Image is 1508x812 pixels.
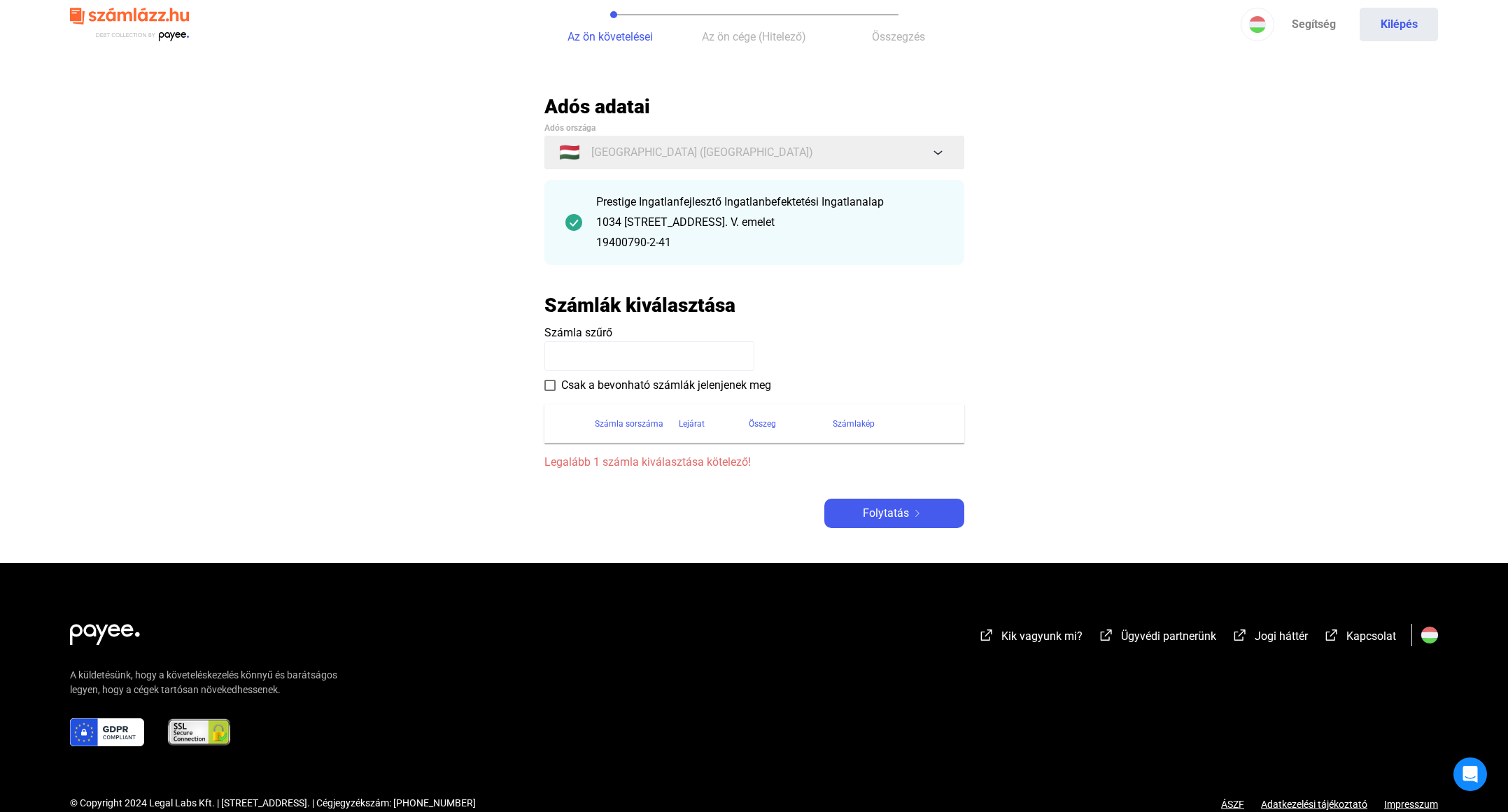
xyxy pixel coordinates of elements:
button: HU [1241,8,1274,41]
span: 🇭🇺 [559,144,580,161]
div: Összeg [749,415,833,432]
a: Adatkezelési tájékoztató [1244,799,1384,810]
div: 1034 [STREET_ADDRESS]. V. emelet [596,214,943,231]
a: ÁSZF [1221,799,1244,810]
span: Az ön követelései [568,30,653,43]
div: Számla sorszáma [595,415,679,432]
div: Open Intercom Messenger [1453,757,1487,791]
img: ssl [167,718,232,746]
a: Segítség [1274,8,1353,41]
span: Folytatás [863,505,909,522]
span: Az ön cége (Hitelező) [702,30,806,43]
h2: Számlák kiválasztása [544,293,735,318]
img: szamlazzhu-logo [70,2,189,48]
div: Lejárat [679,415,705,432]
span: Kik vagyunk mi? [1001,629,1083,643]
img: external-link-white [1323,628,1340,642]
div: © Copyright 2024 Legal Labs Kft. | [STREET_ADDRESS]. | Cégjegyzékszám: [PHONE_NUMBER] [70,796,476,811]
span: Kapcsolat [1346,629,1396,643]
img: gdpr [70,718,144,746]
button: Kilépés [1360,8,1438,41]
span: [GEOGRAPHIC_DATA] ([GEOGRAPHIC_DATA]) [591,144,813,161]
span: Ügyvédi partnerünk [1121,629,1216,643]
div: Számlakép [833,415,875,432]
span: Adós országa [544,123,596,133]
a: external-link-whiteKik vagyunk mi? [978,632,1083,645]
div: Lejárat [679,415,749,432]
img: checkmark-darker-green-circle [565,214,582,231]
a: external-link-whiteKapcsolat [1323,632,1396,645]
span: Csak a bevonható számlák jelenjenek meg [561,377,771,394]
div: Összeg [749,415,776,432]
div: Számlakép [833,415,947,432]
span: Összegzés [872,30,925,43]
a: external-link-whiteÜgyvédi partnerünk [1098,632,1216,645]
img: external-link-white [1232,628,1248,642]
button: 🇭🇺[GEOGRAPHIC_DATA] ([GEOGRAPHIC_DATA]) [544,136,964,169]
img: external-link-white [1098,628,1115,642]
img: white-payee-white-dot.svg [70,616,140,645]
div: 19400790-2-41 [596,234,943,251]
a: Impresszum [1384,799,1438,810]
a: external-link-whiteJogi háttér [1232,632,1308,645]
button: Folytatásarrow-right-white [824,499,964,528]
h2: Adós adatai [544,94,964,119]
img: external-link-white [978,628,995,642]
img: arrow-right-white [909,510,926,517]
img: HU [1249,16,1266,33]
div: Számla sorszáma [595,415,663,432]
span: Számla szűrő [544,326,612,339]
img: HU.svg [1421,627,1438,643]
span: Jogi háttér [1255,629,1308,643]
span: Legalább 1 számla kiválasztása kötelező! [544,454,964,471]
div: Prestige Ingatlanfejlesztő Ingatlanbefektetési Ingatlanalap [596,194,943,211]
